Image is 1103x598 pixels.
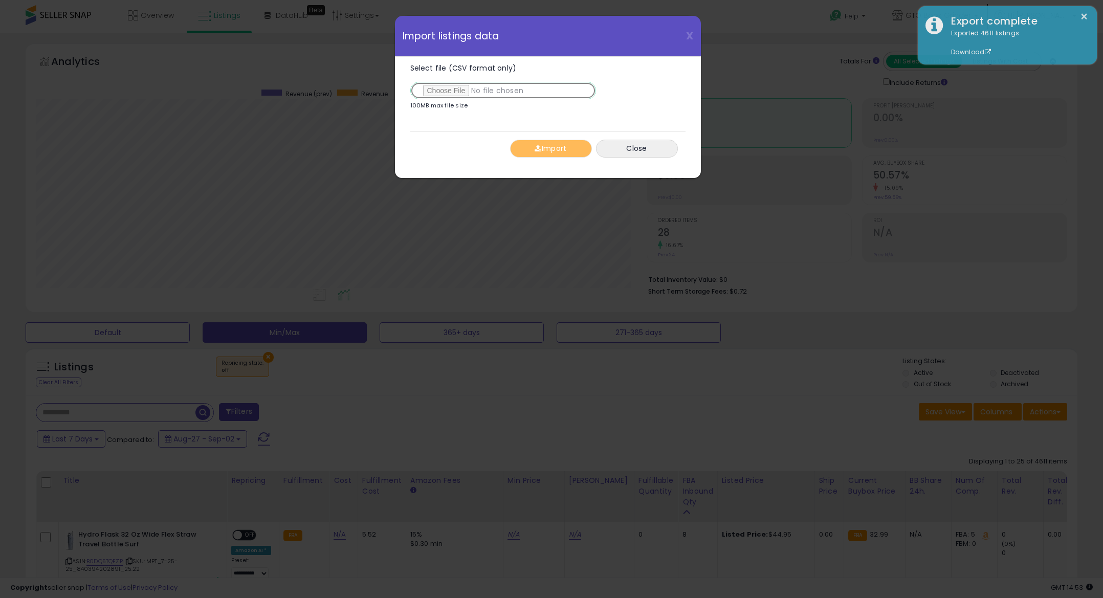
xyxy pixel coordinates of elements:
button: × [1080,10,1088,23]
div: Exported 4611 listings. [943,29,1089,57]
span: Select file (CSV format only) [410,63,517,73]
div: Export complete [943,14,1089,29]
button: Close [596,140,678,158]
span: Import listings data [403,31,499,41]
button: Import [510,140,592,158]
p: 100MB max file size [410,103,468,108]
a: Download [951,48,991,56]
span: X [686,29,693,43]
